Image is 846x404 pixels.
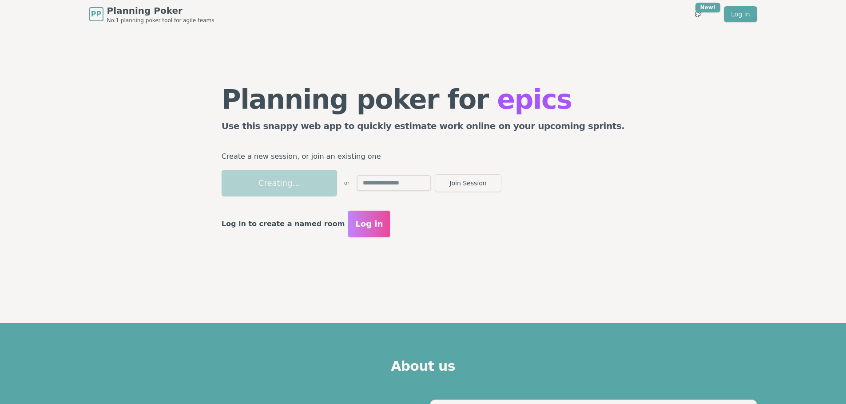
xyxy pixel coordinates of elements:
[222,218,345,230] p: Log in to create a named room
[344,180,350,187] span: or
[107,17,214,24] span: No.1 planning poker tool for agile teams
[355,218,383,230] span: Log in
[690,6,706,22] button: New!
[348,211,390,237] button: Log in
[695,3,721,12] div: New!
[724,6,757,22] a: Log in
[107,4,214,17] span: Planning Poker
[435,174,501,192] button: Join Session
[89,358,757,378] h2: About us
[222,120,625,136] h2: Use this snappy web app to quickly estimate work online on your upcoming sprints.
[222,86,625,113] h1: Planning poker for
[222,150,625,163] p: Create a new session, or join an existing one
[91,9,101,20] span: PP
[497,84,572,115] span: epics
[89,4,214,24] a: PPPlanning PokerNo.1 planning poker tool for agile teams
